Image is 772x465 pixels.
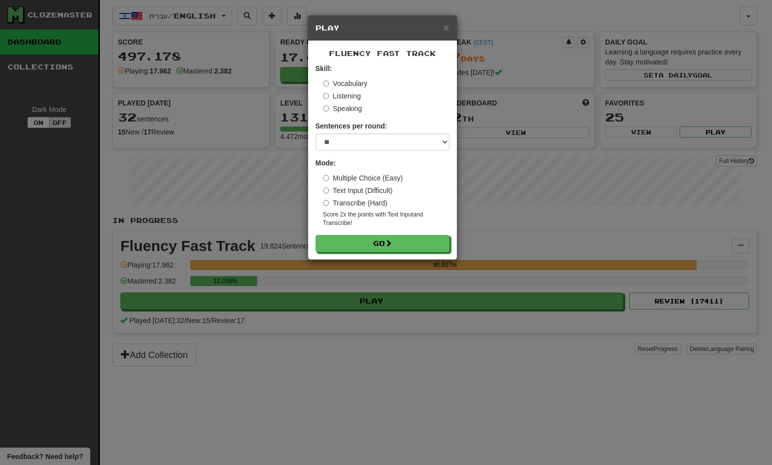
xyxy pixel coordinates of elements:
input: Listening [323,93,329,99]
label: Sentences per round: [316,121,387,131]
h5: Play [316,23,449,33]
button: Go [316,235,449,252]
label: Transcribe (Hard) [323,198,387,208]
button: Close [443,22,449,32]
input: Transcribe (Hard) [323,200,329,206]
label: Vocabulary [323,78,368,88]
strong: Mode: [316,159,336,167]
label: Text Input (Difficult) [323,185,393,195]
label: Listening [323,91,361,101]
strong: Skill: [316,64,332,72]
input: Text Input (Difficult) [323,187,329,193]
label: Multiple Choice (Easy) [323,173,403,183]
input: Vocabulary [323,80,329,86]
input: Multiple Choice (Easy) [323,175,329,181]
span: Fluency Fast Track [329,49,436,57]
span: × [443,21,449,33]
label: Speaking [323,103,362,113]
small: Score 2x the points with Text Input and Transcribe ! [323,210,449,227]
input: Speaking [323,105,329,111]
